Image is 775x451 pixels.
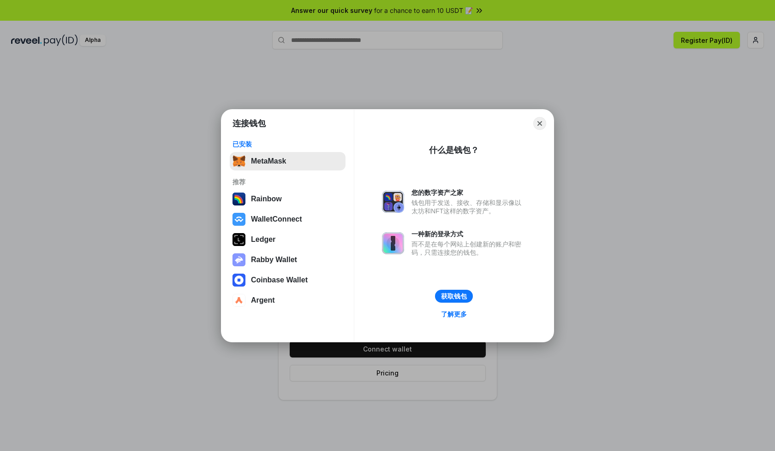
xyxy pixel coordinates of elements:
[251,215,302,223] div: WalletConnect
[429,145,479,156] div: 什么是钱包？
[251,195,282,203] div: Rainbow
[435,290,473,303] button: 获取钱包
[230,230,346,249] button: Ledger
[251,235,275,244] div: Ledger
[251,256,297,264] div: Rabby Wallet
[230,271,346,289] button: Coinbase Wallet
[230,152,346,170] button: MetaMask
[232,294,245,307] img: svg+xml,%3Csvg%20width%3D%2228%22%20height%3D%2228%22%20viewBox%3D%220%200%2028%2028%22%20fill%3D...
[230,190,346,208] button: Rainbow
[441,292,467,300] div: 获取钱包
[232,178,343,186] div: 推荐
[382,191,404,213] img: svg+xml,%3Csvg%20xmlns%3D%22http%3A%2F%2Fwww.w3.org%2F2000%2Fsvg%22%20fill%3D%22none%22%20viewBox...
[230,291,346,310] button: Argent
[232,233,245,246] img: svg+xml,%3Csvg%20xmlns%3D%22http%3A%2F%2Fwww.w3.org%2F2000%2Fsvg%22%20width%3D%2228%22%20height%3...
[411,240,526,257] div: 而不是在每个网站上创建新的账户和密码，只需连接您的钱包。
[232,155,245,168] img: svg+xml,%3Csvg%20fill%3D%22none%22%20height%3D%2233%22%20viewBox%3D%220%200%2035%2033%22%20width%...
[230,210,346,228] button: WalletConnect
[251,296,275,305] div: Argent
[411,188,526,197] div: 您的数字资产之家
[232,253,245,266] img: svg+xml,%3Csvg%20xmlns%3D%22http%3A%2F%2Fwww.w3.org%2F2000%2Fsvg%22%20fill%3D%22none%22%20viewBox...
[382,232,404,254] img: svg+xml,%3Csvg%20xmlns%3D%22http%3A%2F%2Fwww.w3.org%2F2000%2Fsvg%22%20fill%3D%22none%22%20viewBox...
[441,310,467,318] div: 了解更多
[232,213,245,226] img: svg+xml,%3Csvg%20width%3D%2228%22%20height%3D%2228%22%20viewBox%3D%220%200%2028%2028%22%20fill%3D...
[232,118,266,129] h1: 连接钱包
[251,157,286,165] div: MetaMask
[230,251,346,269] button: Rabby Wallet
[251,276,308,284] div: Coinbase Wallet
[232,193,245,205] img: svg+xml,%3Csvg%20width%3D%22120%22%20height%3D%22120%22%20viewBox%3D%220%200%20120%20120%22%20fil...
[411,199,526,215] div: 钱包用于发送、接收、存储和显示像以太坊和NFT这样的数字资产。
[435,308,472,320] a: 了解更多
[411,230,526,238] div: 一种新的登录方式
[232,140,343,148] div: 已安装
[232,274,245,287] img: svg+xml,%3Csvg%20width%3D%2228%22%20height%3D%2228%22%20viewBox%3D%220%200%2028%2028%22%20fill%3D...
[533,117,546,130] button: Close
